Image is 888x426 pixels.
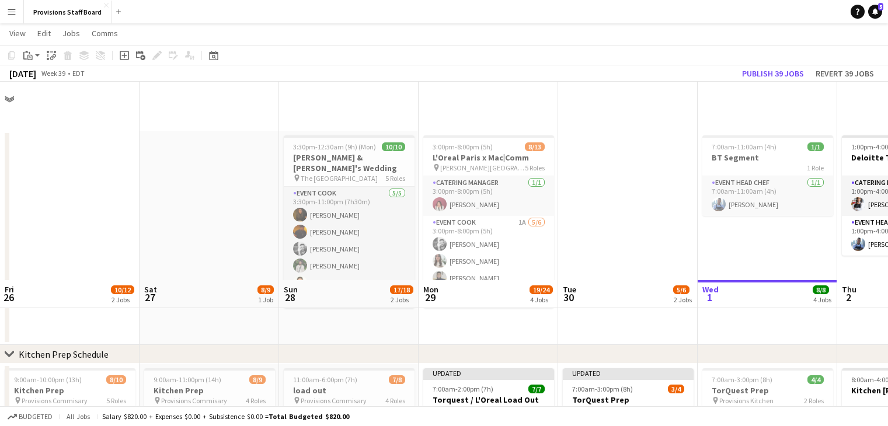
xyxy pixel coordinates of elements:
div: 4 Jobs [530,295,552,304]
span: Mon [423,284,438,295]
span: 7:00am-2:00pm (7h) [433,385,493,393]
span: 3 Roles [664,406,684,414]
span: Sun [284,284,298,295]
span: 11:00am-6:00pm (7h) [293,375,357,384]
span: 8/9 [257,285,274,294]
div: Updated [563,368,694,378]
span: 9:00am-11:00pm (14h) [154,375,221,384]
span: 2 [840,291,856,304]
span: Sat [144,284,157,295]
div: EDT [72,69,85,78]
app-job-card: 3:30pm-12:30am (9h) (Mon)10/10[PERSON_NAME] & [PERSON_NAME]'s Wedding The [GEOGRAPHIC_DATA]5 Role... [284,135,415,308]
span: Provisions Kitchen [719,396,774,405]
span: 4 Roles [246,396,266,405]
span: 3:00pm-8:00pm (5h) [433,142,493,151]
a: 5 [868,5,882,19]
span: 19/24 [530,285,553,294]
h3: [PERSON_NAME] & [PERSON_NAME]'s Wedding [284,152,415,173]
span: Provisions Commisary [301,396,367,405]
span: 7/7 [528,385,545,393]
div: Updated [423,368,554,378]
span: Budgeted [19,413,53,421]
a: Jobs [58,26,85,41]
div: 4 Jobs [813,295,831,304]
h3: TorQuest Prep [702,385,833,396]
div: 2 Jobs [674,295,692,304]
span: Comms [92,28,118,39]
app-card-role: Event Cook1A5/63:00pm-8:00pm (5h)[PERSON_NAME][PERSON_NAME][PERSON_NAME][PERSON_NAME][PERSON_NAME] [423,216,554,340]
span: Total Budgeted $820.00 [269,412,349,421]
app-card-role: Event Head Chef1/17:00am-11:00am (4h)[PERSON_NAME] [702,176,833,216]
span: 8/9 [249,375,266,384]
span: 17/18 [390,285,413,294]
span: Jobs [62,28,80,39]
div: 2 Jobs [391,295,413,304]
div: Salary $820.00 + Expenses $0.00 + Subsistence $0.00 = [102,412,349,421]
span: [PERSON_NAME][GEOGRAPHIC_DATA][PERSON_NAME] [440,163,525,172]
h3: TorQuest Prep [563,394,694,405]
div: Kitchen Prep Schedule [19,348,109,360]
span: 1 [701,291,719,304]
span: 30 [561,291,576,304]
span: All jobs [64,412,92,421]
span: Provisions Kitchen [580,406,634,414]
app-job-card: 7:00am-11:00am (4h)1/1BT Segment1 RoleEvent Head Chef1/17:00am-11:00am (4h)[PERSON_NAME] [702,135,833,216]
span: 5/6 [673,285,689,294]
span: Fri [5,284,14,295]
div: 1 Job [258,295,273,304]
span: Provisions Commisary [22,396,88,405]
div: 2 Jobs [112,295,134,304]
h3: Kitchen Prep [5,385,135,396]
a: Comms [87,26,123,41]
h3: BT Segment [702,152,833,163]
h3: load out [284,385,415,396]
h3: Torquest / L'Oreal Load Out [423,394,554,405]
span: Wed [702,284,719,295]
span: 7:00am-3:00pm (8h) [712,375,772,384]
span: View [9,28,26,39]
span: 4 Roles [385,396,405,405]
span: 3/4 [668,385,684,393]
span: 7/8 [389,375,405,384]
app-card-role: Event Cook5/53:30pm-11:00pm (7h30m)[PERSON_NAME][PERSON_NAME][PERSON_NAME][PERSON_NAME][PERSON_NAME] [284,187,415,294]
span: 9:00am-10:00pm (13h) [14,375,82,384]
span: 1 Role [807,163,824,172]
span: The [GEOGRAPHIC_DATA] [301,174,378,183]
h3: L'Oreal Paris x Mac|Comm [423,152,554,163]
app-card-role: Catering Manager1/13:00pm-8:00pm (5h)[PERSON_NAME] [423,176,554,216]
span: 29 [422,291,438,304]
span: 10/12 [111,285,134,294]
span: 1/1 [807,142,824,151]
span: Provisions Commisary [440,406,506,414]
span: Edit [37,28,51,39]
span: 5 [878,3,883,11]
span: Tue [563,284,576,295]
span: 8/8 [813,285,829,294]
button: Revert 39 jobs [811,66,879,81]
span: Thu [842,284,856,295]
span: 3:30pm-12:30am (9h) (Mon) [293,142,376,151]
button: Publish 39 jobs [737,66,809,81]
span: 28 [282,291,298,304]
span: 8/10 [106,375,126,384]
div: [DATE] [9,68,36,79]
span: Provisions Commisary [161,396,227,405]
span: Week 39 [39,69,68,78]
button: Budgeted [6,410,54,423]
span: 2 Roles [804,396,824,405]
span: 5 Roles [385,174,405,183]
span: 3 Roles [525,406,545,414]
span: 5 Roles [106,396,126,405]
span: 5 Roles [525,163,545,172]
a: Edit [33,26,55,41]
span: 10/10 [382,142,405,151]
app-job-card: 3:00pm-8:00pm (5h)8/13L'Oreal Paris x Mac|Comm [PERSON_NAME][GEOGRAPHIC_DATA][PERSON_NAME]5 Roles... [423,135,554,308]
span: 4/4 [807,375,824,384]
span: 7:00am-11:00am (4h) [712,142,776,151]
button: Provisions Staff Board [24,1,112,23]
span: 26 [3,291,14,304]
span: 8/13 [525,142,545,151]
